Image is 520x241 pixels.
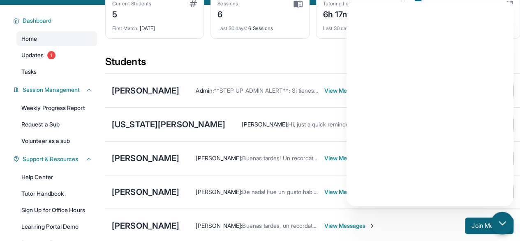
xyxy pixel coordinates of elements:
span: View Messages [324,222,375,230]
div: Current Students [112,0,151,7]
span: Buenas tardes, un recordatorio de que [PERSON_NAME] tiene tutoría hoy a las 5:00 pm, gracias [242,222,491,229]
button: Join Meeting [465,218,513,234]
a: Learning Portal Demo [16,219,97,234]
span: Join Meeting [471,223,507,228]
span: View Messages [324,87,375,95]
div: Students [105,55,520,73]
a: Weekly Progress Report [16,101,97,115]
img: card [294,0,303,8]
span: [PERSON_NAME] : [196,188,242,195]
a: Tutor Handbook [16,186,97,201]
span: 1 [47,51,55,59]
a: Home [16,31,97,46]
div: [PERSON_NAME] [112,220,179,232]
div: 6h 17m [323,7,356,20]
a: Updates1 [16,48,97,63]
span: Tasks [21,68,37,76]
div: [PERSON_NAME] [112,85,179,96]
span: View Messages [324,188,375,196]
span: Last 30 days : [323,25,353,31]
div: [US_STATE][PERSON_NAME] [112,119,225,130]
img: card [398,0,408,10]
iframe: To enrich screen reader interactions, please activate Accessibility in Grammarly extension settings [347,1,513,206]
button: Support & Resources [19,155,92,163]
button: chat-button [491,212,513,234]
span: [PERSON_NAME] : [242,121,288,128]
button: Dashboard [19,16,92,25]
span: Last 30 days : [217,25,247,31]
div: [PERSON_NAME] [112,152,179,164]
div: Sessions [217,0,238,7]
a: Request a Sub [16,117,97,132]
a: Volunteer as a sub [16,133,97,148]
span: Home [21,35,37,43]
div: [PERSON_NAME] [112,186,179,198]
a: Tasks [16,64,97,79]
div: 5 [112,7,151,20]
span: Admin : [196,87,213,94]
div: Tutoring hours [323,0,356,7]
div: Hours until promotion [428,0,478,7]
div: 6 Sessions [217,20,302,32]
div: 6h 17m [323,20,408,32]
a: Help Center [16,170,97,185]
span: Dashboard [23,16,52,25]
div: 6 [217,7,238,20]
img: card [503,0,513,10]
img: card [190,0,197,7]
span: View Messages [324,154,375,162]
a: Sign Up for Office Hours [16,203,97,218]
span: Session Management [23,86,80,94]
span: [PERSON_NAME] : [196,154,242,161]
span: [PERSON_NAME] : [196,222,242,229]
span: Updates [21,51,44,59]
img: Chevron-Right [369,222,375,229]
span: First Match : [112,25,139,31]
button: Session Management [19,86,92,94]
span: Support & Resources [23,155,78,163]
div: [DATE] [112,20,197,32]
